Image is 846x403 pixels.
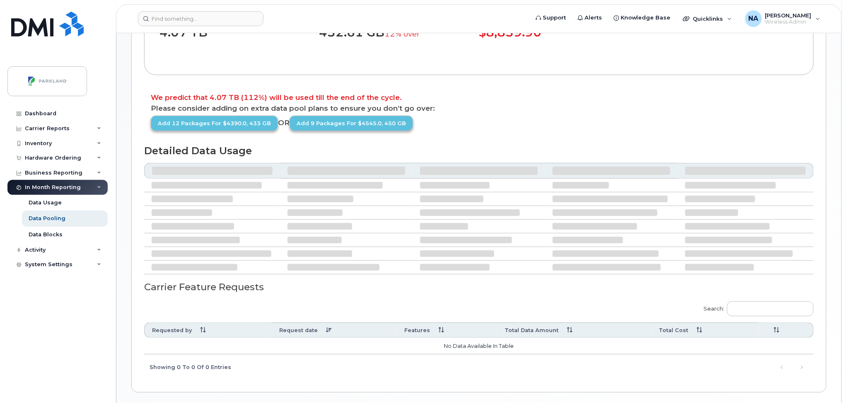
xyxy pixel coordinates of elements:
[585,14,602,22] span: Alerts
[144,338,814,354] td: No data available in table
[138,11,263,26] input: Find something...
[699,296,814,319] label: Search:
[727,301,814,316] input: Search:
[608,10,677,26] a: Knowledge Base
[144,282,814,292] h3: Carrier Feature Requests
[530,10,572,26] a: Support
[796,361,808,374] a: Next
[693,15,723,22] span: Quicklinks
[272,323,397,338] th: Request date: activate to sort column ascending
[144,145,814,156] h1: Detailed Data Usage
[776,361,788,374] a: Previous
[144,360,231,374] div: Showing 0 to 0 of 0 entries
[740,10,826,27] div: Nahid Anjum
[144,323,272,338] th: Requested by: activate to sort column ascending
[621,14,671,22] span: Knowledge Base
[749,14,759,24] span: NA
[151,105,807,112] p: Please consider adding on extra data pool plans to ensure you don’t go over:
[765,19,812,25] span: Wireless Admin
[765,12,812,19] span: [PERSON_NAME]
[758,323,814,338] th: : activate to sort column ascending
[677,10,738,27] div: Quicklinks
[385,29,420,39] small: 12% over
[319,26,472,48] dd: 432.61 GB
[572,10,608,26] a: Alerts
[151,116,479,131] div: OR
[151,94,807,101] p: We predict that 4.07 TB (112%) will be used till the end of the cycle.
[160,26,312,48] dd: 4.07 TB
[652,323,758,338] th: Total Cost: activate to sort column ascending
[497,323,651,338] th: Total Data Amount: activate to sort column ascending
[151,116,278,131] a: Add 12 packages for $4390.0, 433 GB
[479,26,639,48] dd: $8,859.90
[543,14,566,22] span: Support
[290,116,413,131] a: Add 9 packages for $4545.0, 450 GB
[397,323,498,338] th: Features: activate to sort column ascending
